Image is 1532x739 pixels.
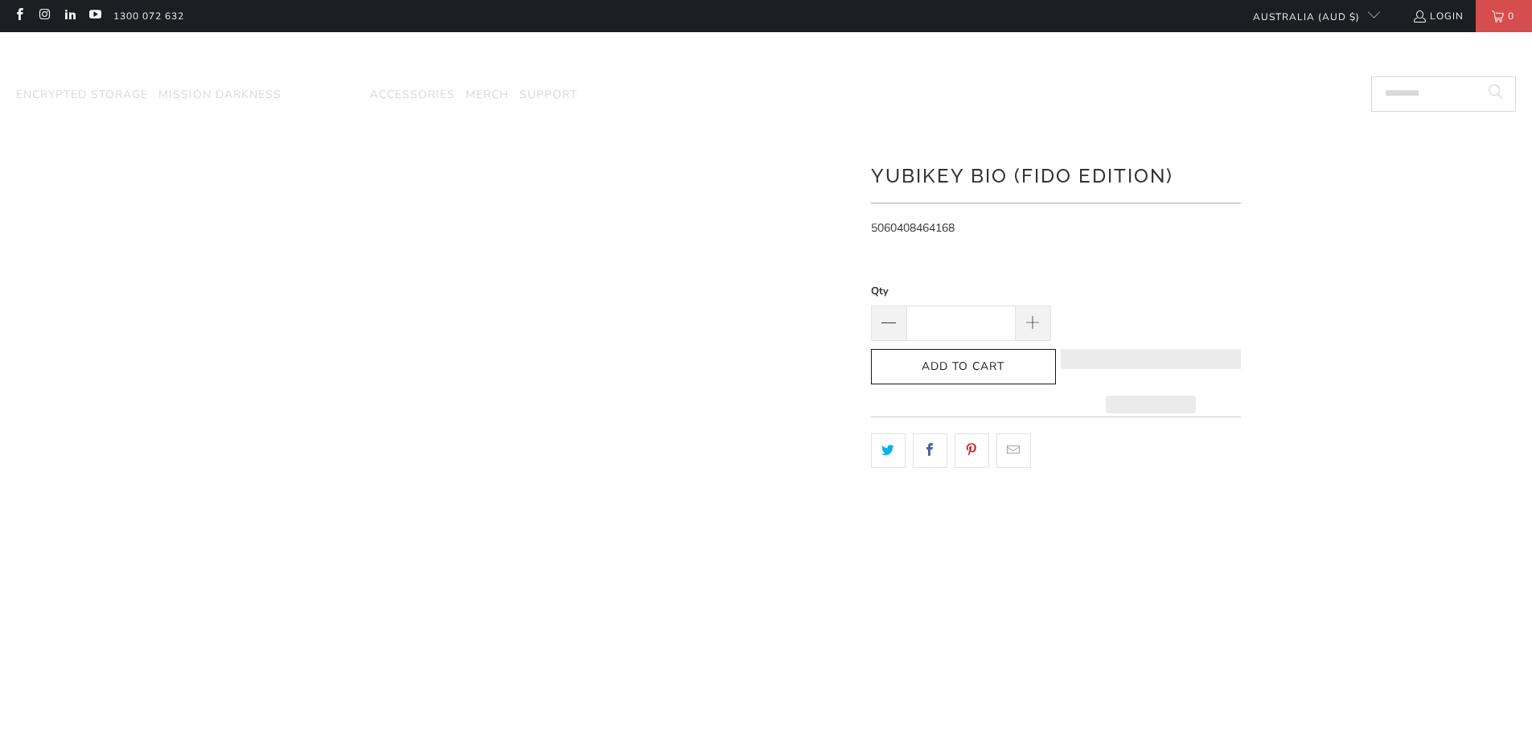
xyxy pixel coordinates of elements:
span: Encrypted Storage [16,87,148,102]
a: Share this on Twitter [871,433,906,467]
button: Add to Cart [871,349,1056,385]
span: Mission Darkness [158,87,281,102]
a: Support [520,76,577,114]
a: Trust Panda Australia on LinkedIn [63,10,76,23]
a: Trust Panda Australia on YouTube [88,10,101,23]
img: Trust Panda Australia [684,40,848,73]
summary: YubiKey [292,76,359,114]
a: 1300 072 632 [113,7,184,25]
button: Search [1476,76,1516,112]
a: Login [1412,7,1464,25]
span: 5060408464168 [871,220,955,236]
a: Merch [466,76,509,114]
nav: Translation missing: en.navigation.header.main_nav [16,76,577,114]
span: Merch [466,87,509,102]
input: Search... [1371,76,1516,112]
span: Accessories [370,87,455,102]
a: Accessories [370,76,455,114]
a: Share this on Facebook [913,433,947,467]
a: Email this to a friend [996,433,1031,467]
a: Encrypted Storage [16,76,148,114]
label: Qty [871,282,1051,300]
span: YubiKey [292,87,343,102]
a: Share this on Pinterest [955,433,989,467]
a: Trust Panda Australia on Facebook [12,10,26,23]
h1: YubiKey Bio (FIDO Edition) [871,158,1241,191]
a: Mission Darkness [158,76,281,114]
span: Support [520,87,577,102]
a: Trust Panda Australia on Instagram [37,10,51,23]
span: Add to Cart [888,360,1039,374]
